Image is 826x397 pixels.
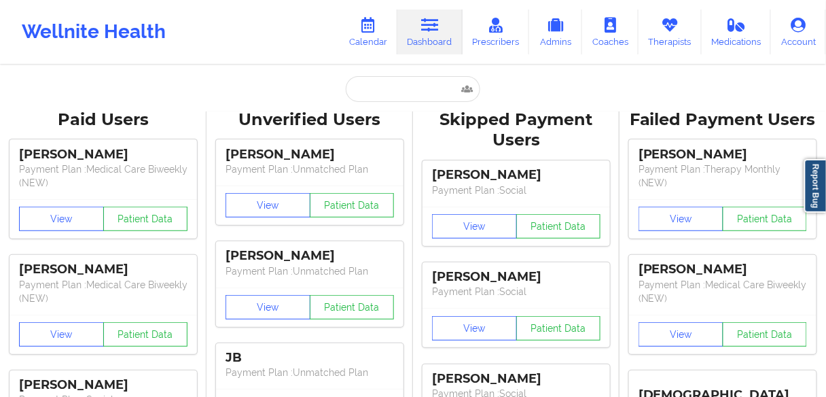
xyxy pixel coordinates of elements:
[19,278,187,305] p: Payment Plan : Medical Care Biweekly (NEW)
[639,10,702,54] a: Therapists
[226,193,310,218] button: View
[516,316,601,341] button: Patient Data
[702,10,772,54] a: Medications
[639,278,807,305] p: Payment Plan : Medical Care Biweekly (NEW)
[19,262,187,277] div: [PERSON_NAME]
[226,366,394,379] p: Payment Plan : Unmatched Plan
[516,214,601,239] button: Patient Data
[432,184,600,197] p: Payment Plan : Social
[804,159,826,213] a: Report Bug
[639,262,807,277] div: [PERSON_NAME]
[103,322,188,347] button: Patient Data
[582,10,639,54] a: Coaches
[397,10,463,54] a: Dashboard
[639,322,723,347] button: View
[463,10,530,54] a: Prescribers
[339,10,397,54] a: Calendar
[529,10,582,54] a: Admins
[226,147,394,162] div: [PERSON_NAME]
[226,295,310,320] button: View
[432,214,517,239] button: View
[226,248,394,264] div: [PERSON_NAME]
[639,207,723,231] button: View
[432,285,600,298] p: Payment Plan : Social
[10,109,197,131] div: Paid Users
[310,193,395,218] button: Patient Data
[432,371,600,387] div: [PERSON_NAME]
[226,264,394,278] p: Payment Plan : Unmatched Plan
[19,147,187,162] div: [PERSON_NAME]
[19,322,104,347] button: View
[216,109,403,131] div: Unverified Users
[310,295,395,320] button: Patient Data
[423,109,610,152] div: Skipped Payment Users
[226,162,394,176] p: Payment Plan : Unmatched Plan
[723,322,808,347] button: Patient Data
[432,167,600,183] div: [PERSON_NAME]
[639,147,807,162] div: [PERSON_NAME]
[723,207,808,231] button: Patient Data
[226,350,394,366] div: JB
[432,316,517,341] button: View
[103,207,188,231] button: Patient Data
[629,109,816,131] div: Failed Payment Users
[19,377,187,393] div: [PERSON_NAME]
[771,10,826,54] a: Account
[19,162,187,190] p: Payment Plan : Medical Care Biweekly (NEW)
[639,162,807,190] p: Payment Plan : Therapy Monthly (NEW)
[432,269,600,285] div: [PERSON_NAME]
[19,207,104,231] button: View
